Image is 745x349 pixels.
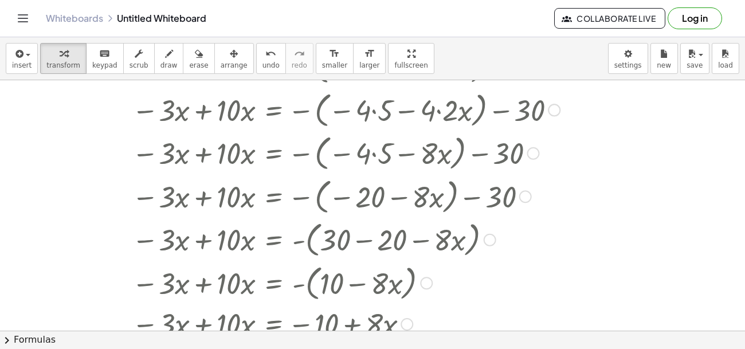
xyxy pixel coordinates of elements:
[160,61,178,69] span: draw
[92,61,117,69] span: keypad
[123,43,155,74] button: scrub
[614,61,642,69] span: settings
[394,61,428,69] span: fullscreen
[359,61,379,69] span: larger
[46,61,80,69] span: transform
[353,43,386,74] button: format_sizelarger
[650,43,678,74] button: new
[668,7,722,29] button: Log in
[6,43,38,74] button: insert
[86,43,124,74] button: keyboardkeypad
[256,43,286,74] button: undoundo
[99,47,110,61] i: keyboard
[680,43,709,74] button: save
[687,61,703,69] span: save
[554,8,665,29] button: Collaborate Live
[292,61,307,69] span: redo
[189,61,208,69] span: erase
[40,43,87,74] button: transform
[14,9,32,28] button: Toggle navigation
[12,61,32,69] span: insert
[364,47,375,61] i: format_size
[322,61,347,69] span: smaller
[712,43,739,74] button: load
[718,61,733,69] span: load
[316,43,354,74] button: format_sizesmaller
[657,61,671,69] span: new
[564,13,656,23] span: Collaborate Live
[285,43,313,74] button: redoredo
[46,13,103,24] a: Whiteboards
[130,61,148,69] span: scrub
[388,43,434,74] button: fullscreen
[294,47,305,61] i: redo
[329,47,340,61] i: format_size
[214,43,254,74] button: arrange
[265,47,276,61] i: undo
[221,61,248,69] span: arrange
[608,43,648,74] button: settings
[154,43,184,74] button: draw
[262,61,280,69] span: undo
[183,43,214,74] button: erase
